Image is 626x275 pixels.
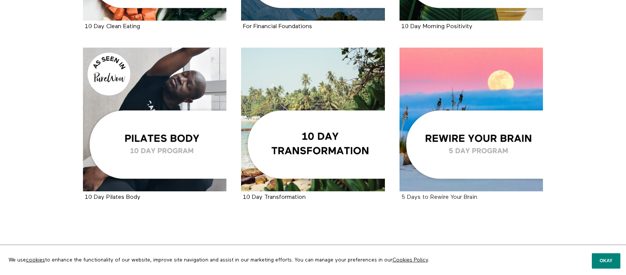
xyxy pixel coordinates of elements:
[392,257,428,263] a: Cookies Policy
[243,24,312,29] a: For Financial Foundations
[401,24,472,29] a: 10 Day Morning Positivity
[83,48,227,191] a: 10 Day Pilates Body
[3,251,493,269] p: We use to enhance the functionality of our website, improve site navigation and assist in our mar...
[241,48,385,191] a: 10 Day Transformation
[400,48,543,191] a: 5 Days to Rewire Your Brain
[243,24,312,30] strong: For Financial Foundations
[592,253,620,268] button: Okay
[85,194,140,200] a: 10 Day Pilates Body
[26,257,45,263] a: cookies
[401,194,477,200] a: 5 Days to Rewire Your Brain
[85,24,140,30] strong: 10 Day Clean Eating
[243,194,306,200] a: 10 Day Transformation
[401,24,472,30] strong: 10 Day Morning Positivity
[85,24,140,29] a: 10 Day Clean Eating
